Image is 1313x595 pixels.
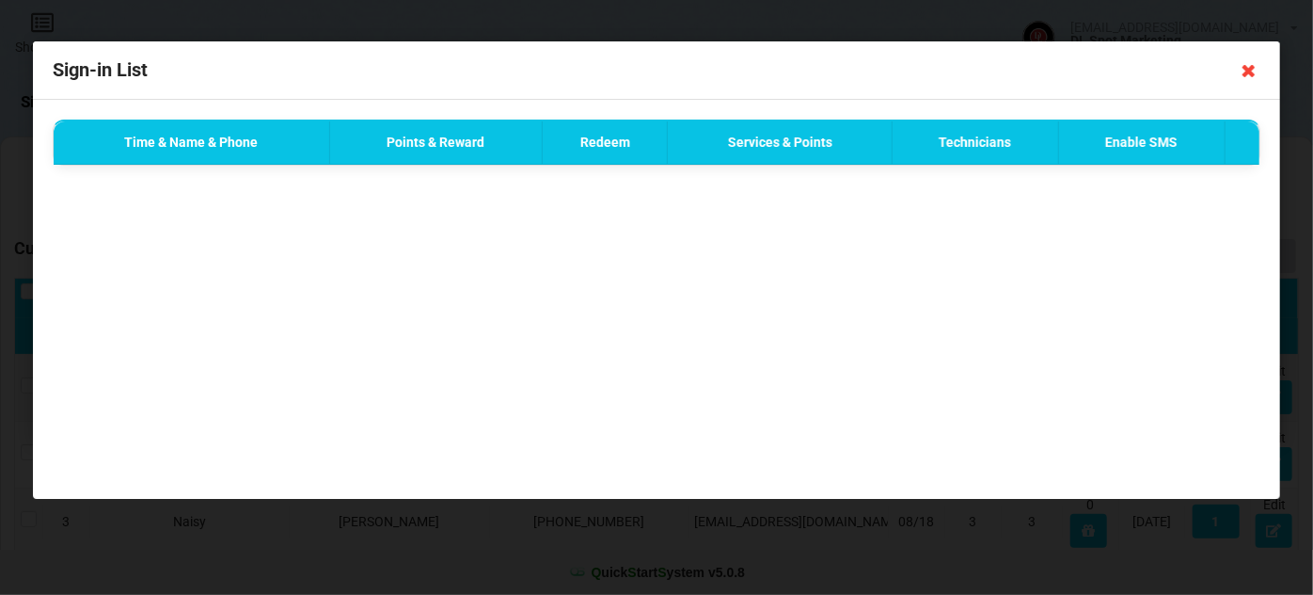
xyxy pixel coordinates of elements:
[33,41,1280,100] div: Sign-in List
[667,121,892,166] th: Services & Points
[1058,121,1225,166] th: Enable SMS
[329,121,542,166] th: Points & Reward
[54,121,329,166] th: Time & Name & Phone
[892,121,1058,166] th: Technicians
[542,121,667,166] th: Redeem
